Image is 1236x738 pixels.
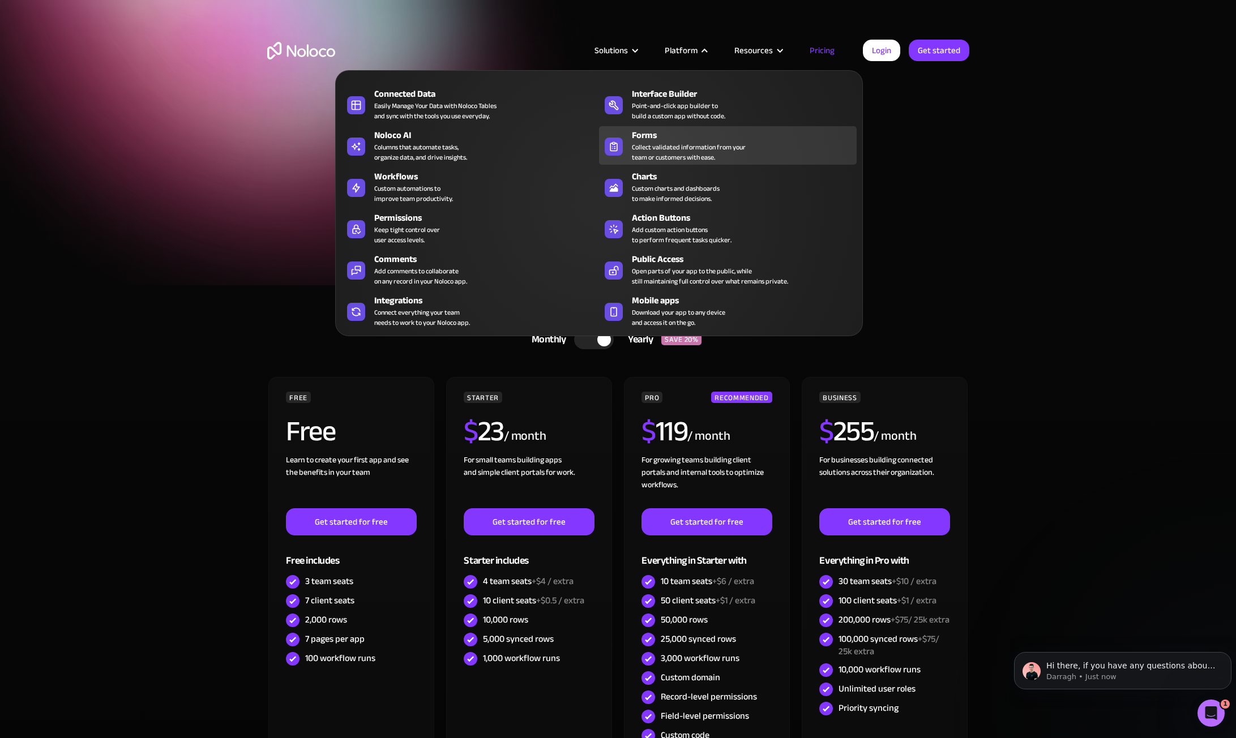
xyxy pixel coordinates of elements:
div: 25,000 synced rows [661,633,736,645]
a: Login [863,40,900,61]
span: $ [641,405,656,458]
a: Action ButtonsAdd custom action buttonsto perform frequent tasks quicker. [599,209,857,247]
div: Custom charts and dashboards to make informed decisions. [632,183,720,204]
div: Mobile apps [632,294,862,307]
h2: 23 [464,417,504,445]
div: Everything in Pro with [819,535,950,572]
span: +$10 / extra [892,573,936,590]
div: Action Buttons [632,211,862,225]
a: FormsCollect validated information from yourteam or customers with ease. [599,126,857,165]
div: Everything in Starter with [641,535,772,572]
div: RECOMMENDED [711,392,772,403]
span: +$4 / extra [532,573,574,590]
div: 2,000 rows [305,613,347,626]
a: WorkflowsCustom automations toimprove team productivity. [341,168,599,206]
div: Charts [632,170,862,183]
h2: Start for free. Upgrade to support your business at any stage. [267,175,969,192]
div: Noloco AI [374,128,604,142]
h2: 255 [819,417,874,445]
div: Columns that automate tasks, organize data, and drive insights. [374,142,467,162]
div: FREE [286,392,311,403]
iframe: Intercom notifications message [1010,628,1236,707]
div: For businesses building connected solutions across their organization. ‍ [819,454,950,508]
div: 30 team seats [839,575,936,587]
div: SAVE 20% [661,334,702,345]
div: Solutions [580,43,651,58]
div: Comments [374,252,604,266]
div: CHOOSE YOUR PLAN [267,297,969,325]
a: Interface BuilderPoint-and-click app builder tobuild a custom app without code. [599,85,857,123]
div: 4 team seats [483,575,574,587]
div: Connect everything your team needs to work to your Noloco app. [374,307,470,328]
div: Add comments to collaborate on any record in your Noloco app. [374,266,467,286]
div: Public Access [632,252,862,266]
span: +$75/ 25k extra [891,611,950,628]
div: Forms [632,128,862,142]
div: Resources [734,43,773,58]
div: Field-level permissions [661,710,749,722]
div: PRO [641,392,662,403]
div: 200,000 rows [839,613,950,626]
div: 7 pages per app [305,633,365,645]
div: Integrations [374,294,604,307]
div: Add custom action buttons to perform frequent tasks quicker. [632,225,732,245]
div: Starter includes [464,535,594,572]
h2: Free [286,417,335,445]
a: Mobile appsDownload your app to any deviceand access it on the go. [599,291,857,330]
span: 1 [1221,700,1230,709]
nav: Platform [335,54,863,336]
div: 1,000 workflow runs [483,652,560,664]
span: $ [464,405,478,458]
div: Unlimited user roles [839,683,916,695]
a: CommentsAdd comments to collaborateon any record in your Noloco app. [341,250,599,289]
div: Permissions [374,211,604,225]
div: 100 client seats [839,594,936,607]
div: Free includes [286,535,416,572]
div: Learn to create your first app and see the benefits in your team ‍ [286,454,416,508]
div: Monthly [518,331,575,348]
a: Get started for free [286,508,416,535]
div: / month [504,427,546,445]
div: Point-and-click app builder to build a custom app without code. [632,101,725,121]
div: 10 client seats [483,594,584,607]
div: Platform [665,43,698,58]
a: Pricing [796,43,849,58]
div: 50 client seats [661,594,755,607]
div: Open parts of your app to the public, while still maintaining full control over what remains priv... [632,266,788,286]
a: PermissionsKeep tight control overuser access levels. [341,209,599,247]
span: +$75/ 25k extra [839,630,939,660]
div: BUSINESS [819,392,860,403]
div: Platform [651,43,720,58]
div: For small teams building apps and simple client portals for work. ‍ [464,454,594,508]
h1: Flexible Pricing Designed for Business [267,96,969,164]
iframe: Intercom live chat [1197,700,1225,727]
div: 100,000 synced rows [839,633,950,658]
a: IntegrationsConnect everything your teamneeds to work to your Noloco app. [341,291,599,330]
div: 10,000 rows [483,613,528,626]
a: Connected DataEasily Manage Your Data with Noloco Tablesand sync with the tools you use everyday. [341,85,599,123]
div: Solutions [595,43,628,58]
a: Get started for free [819,508,950,535]
div: / month [874,427,916,445]
div: Workflows [374,170,604,183]
a: Get started for free [641,508,772,535]
div: Custom automations to improve team productivity. [374,183,453,204]
div: 100 workflow runs [305,652,375,664]
div: Interface Builder [632,87,862,101]
span: Download your app to any device and access it on the go. [632,307,725,328]
div: Connected Data [374,87,604,101]
div: Priority syncing [839,702,899,714]
div: / month [687,427,730,445]
a: home [267,42,335,59]
span: $ [819,405,833,458]
div: Record-level permissions [661,690,757,703]
span: +$0.5 / extra [536,592,584,609]
a: Get started [909,40,969,61]
div: 50,000 rows [661,613,708,626]
div: 7 client seats [305,594,354,607]
div: 3 team seats [305,575,353,587]
div: Easily Manage Your Data with Noloco Tables and sync with the tools you use everyday. [374,101,497,121]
